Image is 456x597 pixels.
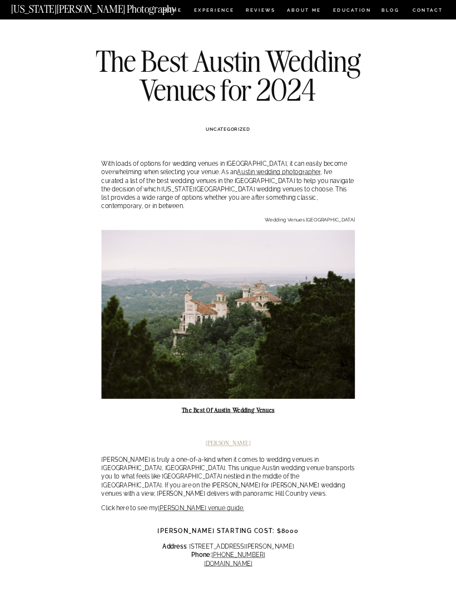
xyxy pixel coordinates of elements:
a: Austin wedding photographer [237,169,320,176]
p: : [STREET_ADDRESS][PERSON_NAME] : [101,542,355,568]
strong: Address [162,543,186,550]
a: [DOMAIN_NAME] [204,560,252,567]
a: [US_STATE][PERSON_NAME] Photography [11,4,202,11]
a: REVIEWS [246,8,274,14]
a: Experience [194,8,234,14]
a: [PERSON_NAME] venue guide. [158,505,244,512]
a: HOME [161,8,183,14]
h1: The Best Austin Wedding Venues for 2024 [90,47,366,104]
h2: [PERSON_NAME] [101,440,355,446]
strong: The Best of Austin Wedding Venues [182,406,275,414]
p: Wedding Venues [GEOGRAPHIC_DATA] [101,217,355,224]
a: ABOUT ME [287,8,321,14]
a: EDUCATION [332,8,372,14]
a: Uncategorized [206,127,250,132]
a: [PHONE_NUMBER] [211,551,265,559]
p: With loads of options for wedding venues in [GEOGRAPHIC_DATA], it can easily become overwhelming ... [101,160,355,211]
p: [PERSON_NAME] is truly a one-of-a-kind when it comes to wedding venues in [GEOGRAPHIC_DATA], [GEO... [101,456,355,499]
p: Click here to see my [101,504,355,512]
a: CONTACT [412,6,444,14]
img: Wedding venues Austin Tx [101,230,355,399]
a: BLOG [381,8,400,14]
strong: [PERSON_NAME] Starting Cost: $8000 [157,527,299,535]
strong: Phone [191,551,210,559]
